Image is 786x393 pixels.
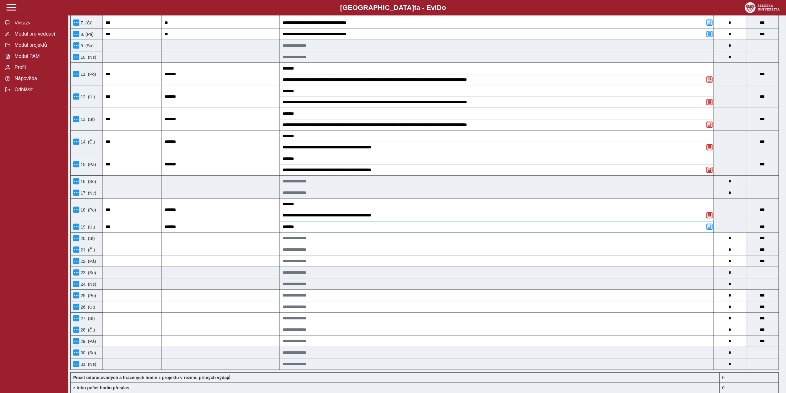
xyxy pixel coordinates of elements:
[13,42,63,48] span: Modul projektů
[745,2,780,13] img: logo_web_su.png
[79,362,96,367] span: 31. (Ne)
[79,162,96,167] span: 15. (Pá)
[79,247,95,252] span: 21. (Čt)
[73,292,79,298] button: Menu
[79,72,96,77] span: 11. (Po)
[73,207,79,213] button: Menu
[79,179,96,184] span: 16. (So)
[73,338,79,344] button: Menu
[437,4,442,11] span: D
[13,65,63,70] span: Profil
[79,316,95,321] span: 27. (St)
[79,327,95,332] span: 28. (Čt)
[79,190,96,195] span: 17. (Ne)
[73,304,79,310] button: Menu
[13,87,63,92] span: Odhlásit
[73,361,79,367] button: Menu
[706,224,712,230] button: Přidat poznámku
[79,224,95,229] span: 19. (Út)
[73,71,79,77] button: Menu
[13,31,63,37] span: Modul pro vedoucí
[19,4,767,12] b: [GEOGRAPHIC_DATA] a - Evi
[720,382,779,393] div: 0
[79,293,96,298] span: 25. (Po)
[13,20,63,26] span: Výkazy
[79,339,96,344] span: 29. (Pá)
[706,31,712,37] button: Přidat poznámku
[73,327,79,333] button: Menu
[414,4,416,11] span: t
[73,315,79,321] button: Menu
[73,349,79,356] button: Menu
[73,161,79,167] button: Menu
[79,117,95,122] span: 13. (St)
[79,350,96,355] span: 30. (So)
[73,93,79,100] button: Menu
[79,32,94,37] span: 8. (Pá)
[706,167,712,173] button: Odstranit poznámku
[73,42,79,49] button: Menu
[73,178,79,184] button: Menu
[73,19,79,26] button: Menu
[79,305,95,310] span: 26. (Út)
[73,190,79,196] button: Menu
[79,94,95,99] span: 12. (Út)
[79,20,93,25] span: 7. (Čt)
[73,139,79,145] button: Menu
[73,224,79,230] button: Menu
[73,258,79,264] button: Menu
[720,372,779,382] div: Fond pracovní doby (16,8 h) a součet hodin (5,6 h) se neshodují!
[73,116,79,122] button: Menu
[79,259,96,264] span: 22. (Pá)
[706,122,712,128] button: Odstranit poznámku
[73,54,79,60] button: Menu
[706,76,712,83] button: Odstranit poznámku
[79,43,94,48] span: 9. (So)
[13,76,63,81] span: Nápověda
[79,282,96,287] span: 24. (Ne)
[73,281,79,287] button: Menu
[73,246,79,253] button: Menu
[706,144,712,150] button: Odstranit poznámku
[442,4,446,11] span: o
[706,99,712,105] button: Odstranit poznámku
[73,31,79,37] button: Menu
[79,270,96,275] span: 23. (So)
[79,139,95,144] span: 14. (Čt)
[73,269,79,276] button: Menu
[79,207,96,212] span: 18. (Po)
[13,53,63,59] span: Modul PAM
[73,375,231,380] b: Počet odpracovaných a hrazených hodin z projektu v režimu přímých výdajů
[706,19,712,26] button: Přidat poznámku
[73,385,129,390] b: z toho počet hodin přesčas
[79,236,95,241] span: 20. (St)
[73,235,79,241] button: Menu
[79,55,96,60] span: 10. (Ne)
[706,212,712,218] button: Odstranit poznámku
